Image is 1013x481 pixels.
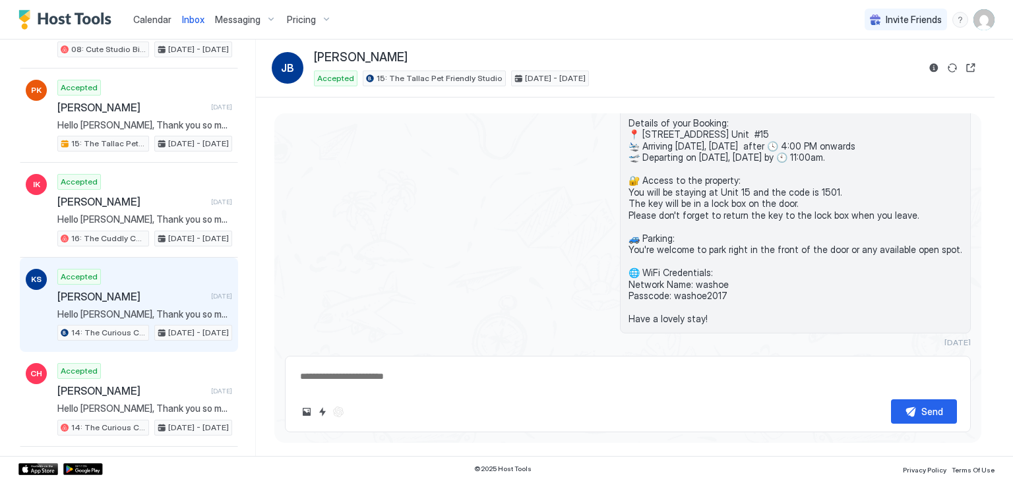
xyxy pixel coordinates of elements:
[926,60,942,76] button: Reservation information
[71,233,146,244] span: 16: The Cuddly Cub Studio
[891,399,957,424] button: Send
[57,384,206,397] span: [PERSON_NAME]
[629,94,962,325] span: Hi [PERSON_NAME], thanks for booking your stay with us! Details of your Booking: 📍 [STREET_ADDRES...
[31,84,42,96] span: PK
[57,290,206,303] span: [PERSON_NAME]
[182,14,204,25] span: Inbox
[57,308,232,320] span: Hello [PERSON_NAME], Thank you so much for your booking! We'll send the check-in instructions [DA...
[61,82,98,94] span: Accepted
[71,138,146,150] span: 15: The Tallac Pet Friendly Studio
[281,60,294,76] span: JB
[952,12,968,28] div: menu
[377,72,503,84] span: 15: The Tallac Pet Friendly Studio
[952,466,995,474] span: Terms Of Use
[215,14,261,26] span: Messaging
[944,60,960,76] button: Sync reservation
[211,387,232,395] span: [DATE]
[71,327,146,339] span: 14: The Curious Cub Pet Friendly Studio
[168,138,229,150] span: [DATE] - [DATE]
[211,292,232,300] span: [DATE]
[903,466,946,474] span: Privacy Policy
[299,404,315,420] button: Upload image
[71,422,146,434] span: 14: The Curious Cub Pet Friendly Studio
[57,119,232,131] span: Hello [PERSON_NAME], Thank you so much for your booking! We'll send the check-in instructions [DA...
[57,213,232,225] span: Hello [PERSON_NAME], Thank you so much for your booking! We'll send the check-in instructions [DA...
[317,72,354,84] span: Accepted
[133,14,171,25] span: Calendar
[168,233,229,244] span: [DATE] - [DATE]
[57,195,206,208] span: [PERSON_NAME]
[211,198,232,206] span: [DATE]
[973,9,995,30] div: User profile
[133,13,171,26] a: Calendar
[963,60,979,76] button: Open reservation
[61,176,98,188] span: Accepted
[33,179,40,190] span: IK
[168,422,229,434] span: [DATE] - [DATE]
[71,43,146,55] span: 08: Cute Studio Bike to Beach
[314,50,408,65] span: [PERSON_NAME]
[18,10,117,30] a: Host Tools Logo
[886,14,942,26] span: Invite Friends
[952,462,995,476] a: Terms Of Use
[30,368,42,380] span: CH
[903,462,946,476] a: Privacy Policy
[921,405,943,418] div: Send
[525,72,586,84] span: [DATE] - [DATE]
[182,13,204,26] a: Inbox
[18,463,58,475] a: App Store
[211,103,232,111] span: [DATE]
[63,463,103,475] a: Google Play Store
[61,271,98,283] span: Accepted
[944,337,971,347] span: [DATE]
[57,403,232,414] span: Hello [PERSON_NAME], Thank you so much for your booking! We'll send the check-in instructions [DA...
[61,365,98,377] span: Accepted
[31,273,42,285] span: KS
[287,14,316,26] span: Pricing
[57,101,206,114] span: [PERSON_NAME]
[474,465,532,473] span: © 2025 Host Tools
[168,327,229,339] span: [DATE] - [DATE]
[168,43,229,55] span: [DATE] - [DATE]
[315,404,330,420] button: Quick reply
